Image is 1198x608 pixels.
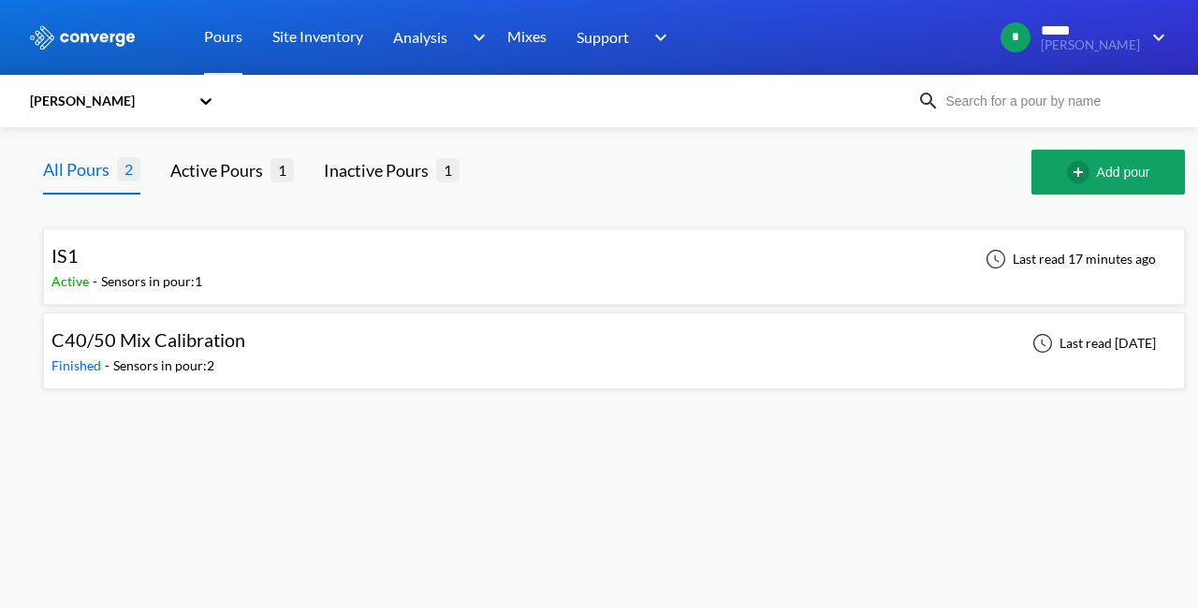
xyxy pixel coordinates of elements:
span: IS1 [51,244,79,267]
a: IS1Active-Sensors in pour:1Last read 17 minutes ago [43,250,1185,266]
div: Sensors in pour: 1 [101,271,202,292]
span: Active [51,273,93,289]
span: Analysis [393,25,447,49]
input: Search for a pour by name [940,91,1166,111]
div: Inactive Pours [324,157,436,183]
span: 1 [270,158,294,181]
div: Active Pours [170,157,270,183]
img: logo_ewhite.svg [28,25,137,50]
div: Sensors in pour: 2 [113,355,214,376]
span: Support [577,25,629,49]
span: - [105,357,113,373]
img: downArrow.svg [642,26,672,49]
div: [PERSON_NAME] [28,91,189,111]
div: Last read 17 minutes ago [975,248,1161,270]
div: All Pours [43,156,117,182]
span: Finished [51,357,105,373]
img: icon-search.svg [917,90,940,112]
span: - [93,273,101,289]
img: downArrow.svg [460,26,490,49]
span: C40/50 Mix Calibration [51,328,245,351]
img: add-circle-outline.svg [1067,161,1097,183]
span: [PERSON_NAME] [1041,38,1140,52]
span: 1 [436,158,460,181]
a: C40/50 Mix CalibrationFinished-Sensors in pour:2Last read [DATE] [43,334,1185,350]
img: downArrow.svg [1140,26,1170,49]
span: 2 [117,157,140,181]
button: Add pour [1031,150,1185,195]
div: Last read [DATE] [1022,332,1161,355]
